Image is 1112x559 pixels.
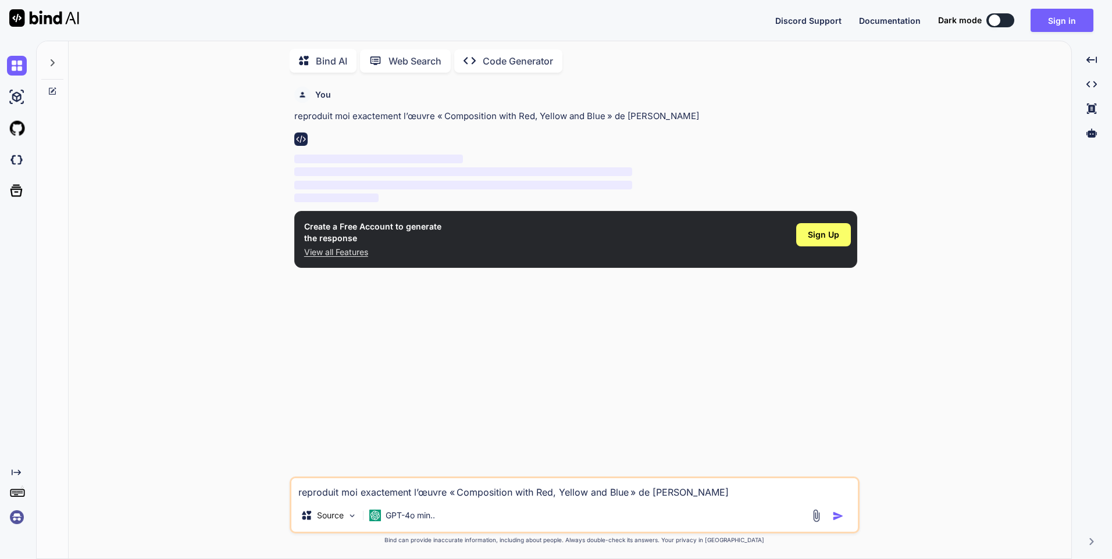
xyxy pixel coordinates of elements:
h1: Create a Free Account to generate the response [304,221,441,244]
span: ‌ [294,167,632,176]
h6: You [315,89,331,101]
span: ‌ [294,155,463,163]
img: attachment [810,509,823,522]
span: ‌ [294,193,379,202]
span: ‌ [294,181,632,189]
span: Dark mode [938,15,982,26]
img: ai-studio [7,87,27,107]
p: Bind can provide inaccurate information, including about people. Always double-check its answers.... [290,536,860,544]
img: signin [7,507,27,527]
p: View all Features [304,246,441,258]
button: Sign in [1031,9,1093,32]
span: Sign Up [808,229,839,241]
p: GPT-4o min.. [386,510,435,521]
img: GPT-4o mini [369,510,381,521]
p: Web Search [389,54,441,68]
button: Documentation [859,15,921,27]
span: Documentation [859,16,921,26]
img: darkCloudIdeIcon [7,150,27,170]
img: chat [7,56,27,76]
img: icon [832,510,844,522]
span: Discord Support [775,16,842,26]
button: Discord Support [775,15,842,27]
p: reproduit moi exactement l’œuvre « Composition with Red, Yellow and Blue » de [PERSON_NAME] [294,110,857,123]
p: Source [317,510,344,521]
img: Pick Models [347,511,357,521]
img: githubLight [7,119,27,138]
p: Code Generator [483,54,553,68]
img: Bind AI [9,9,79,27]
p: Bind AI [316,54,347,68]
